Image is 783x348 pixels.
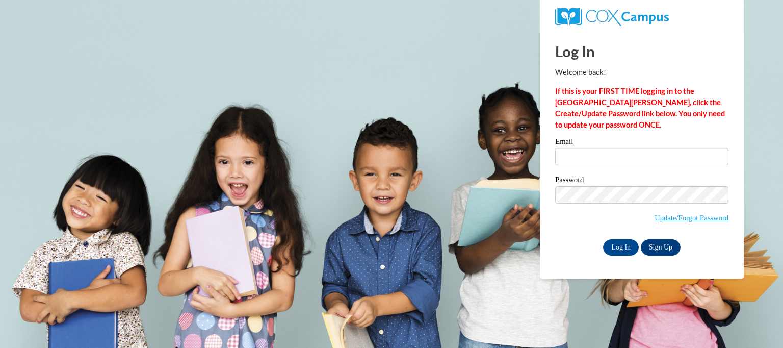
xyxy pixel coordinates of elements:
[603,239,639,256] input: Log In
[655,214,728,222] a: Update/Forgot Password
[555,8,669,26] img: COX Campus
[555,176,728,186] label: Password
[555,87,725,129] strong: If this is your FIRST TIME logging in to the [GEOGRAPHIC_DATA][PERSON_NAME], click the Create/Upd...
[555,12,669,20] a: COX Campus
[555,138,728,148] label: Email
[641,239,681,256] a: Sign Up
[555,41,728,62] h1: Log In
[555,67,728,78] p: Welcome back!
